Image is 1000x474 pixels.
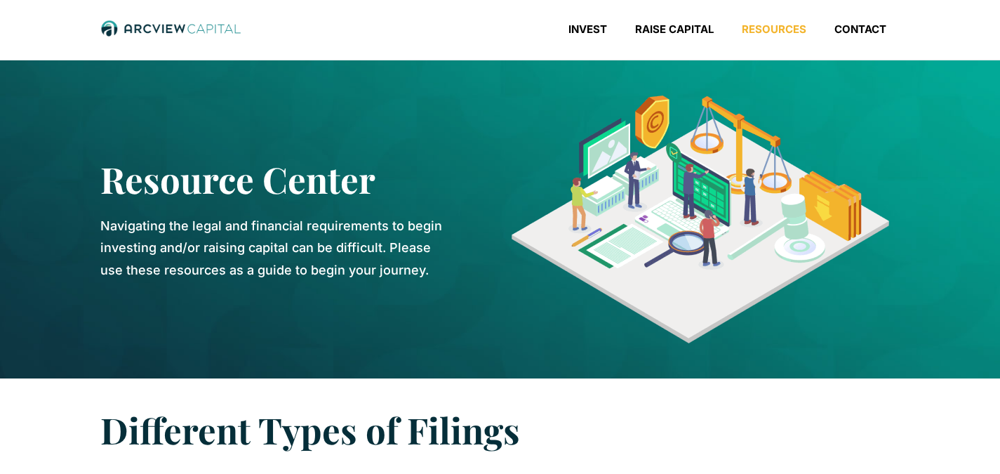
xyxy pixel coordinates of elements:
a: Resources [728,22,820,37]
h2: Resource Center [100,158,451,201]
p: Navigating the legal and financial requirements to begin investing and/or raising capital can be ... [100,215,451,282]
a: Contact [820,22,900,37]
h3: Different Types of Filings [100,407,865,454]
a: Raise Capital [621,22,728,37]
a: Invest [554,22,621,37]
